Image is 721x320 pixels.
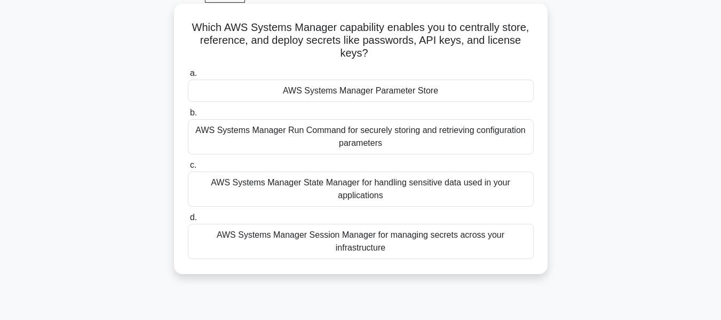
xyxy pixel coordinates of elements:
h5: Which AWS Systems Manager capability enables you to centrally store, reference, and deploy secret... [187,21,535,60]
span: c. [190,160,196,169]
div: AWS Systems Manager Parameter Store [188,80,534,102]
div: AWS Systems Manager Run Command for securely storing and retrieving configuration parameters [188,119,534,154]
span: d. [190,213,197,222]
span: a. [190,68,197,77]
div: AWS Systems Manager Session Manager for managing secrets across your infrastructure [188,224,534,259]
div: AWS Systems Manager State Manager for handling sensitive data used in your applications [188,171,534,207]
span: b. [190,108,197,117]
